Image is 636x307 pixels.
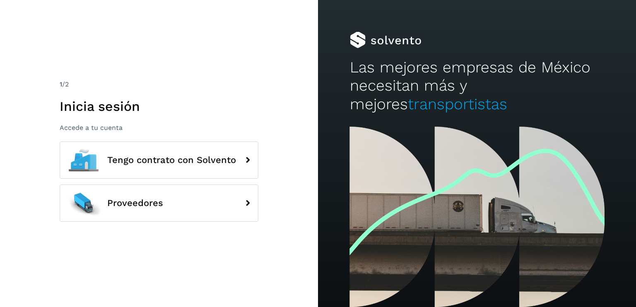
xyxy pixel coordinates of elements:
div: /2 [60,79,258,89]
span: Proveedores [107,198,163,208]
span: Tengo contrato con Solvento [107,155,236,165]
button: Proveedores [60,185,258,222]
h1: Inicia sesión [60,98,258,114]
span: 1 [60,80,62,88]
button: Tengo contrato con Solvento [60,142,258,179]
span: transportistas [408,95,507,113]
h2: Las mejores empresas de México necesitan más y mejores [350,58,604,113]
p: Accede a tu cuenta [60,124,258,132]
